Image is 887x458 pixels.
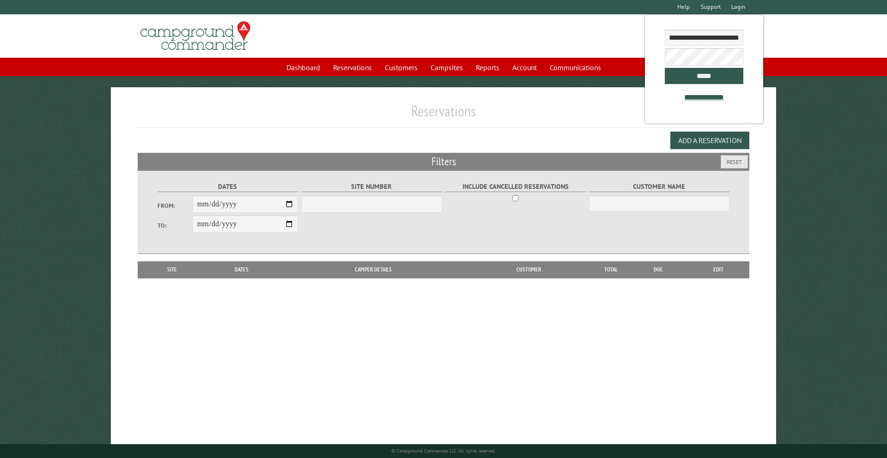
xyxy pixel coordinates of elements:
[445,181,586,192] label: Include Cancelled Reservations
[158,201,193,210] label: From:
[391,448,496,454] small: © Campground Commander LLC. All rights reserved.
[721,155,748,169] button: Reset
[592,261,629,278] th: Total
[687,261,750,278] th: Edit
[629,261,687,278] th: Due
[589,181,730,192] label: Customer Name
[379,59,423,76] a: Customers
[670,132,749,149] button: Add a Reservation
[301,181,442,192] label: Site Number
[138,102,750,127] h1: Reservations
[465,261,592,278] th: Customer
[281,59,326,76] a: Dashboard
[328,59,377,76] a: Reservations
[158,181,298,192] label: Dates
[202,261,281,278] th: Dates
[138,153,750,170] h2: Filters
[158,221,193,230] label: To:
[507,59,542,76] a: Account
[425,59,468,76] a: Campsites
[544,59,607,76] a: Communications
[138,18,253,54] img: Campground Commander
[470,59,505,76] a: Reports
[142,261,202,278] th: Site
[281,261,465,278] th: Camper Details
